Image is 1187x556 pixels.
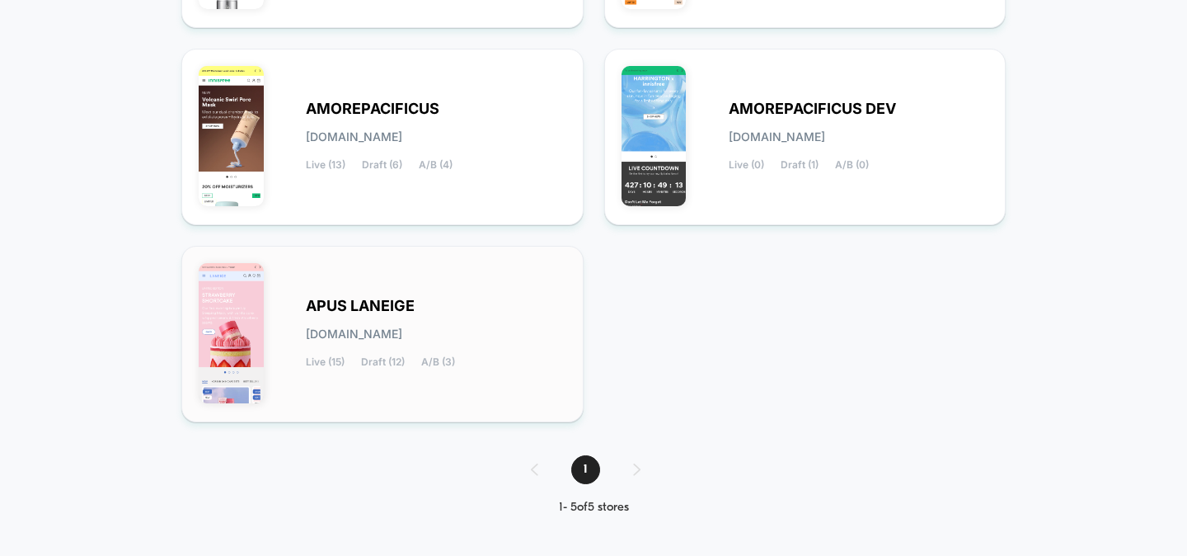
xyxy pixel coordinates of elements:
[421,356,455,368] span: A/B (3)
[306,159,345,171] span: Live (13)
[729,159,764,171] span: Live (0)
[729,131,825,143] span: [DOMAIN_NAME]
[729,103,896,115] span: AMOREPACIFICUS DEV
[306,300,415,312] span: APUS LANEIGE
[306,103,439,115] span: AMOREPACIFICUS
[571,455,600,484] span: 1
[835,159,869,171] span: A/B (0)
[306,131,402,143] span: [DOMAIN_NAME]
[199,263,264,403] img: APUS_LANEIGE
[419,159,453,171] span: A/B (4)
[514,501,673,515] div: 1 - 5 of 5 stores
[622,66,687,206] img: AMOREPACIFICUS_DEV
[306,356,345,368] span: Live (15)
[361,356,405,368] span: Draft (12)
[362,159,402,171] span: Draft (6)
[199,66,264,206] img: AMOREPACIFICUS
[306,328,402,340] span: [DOMAIN_NAME]
[781,159,819,171] span: Draft (1)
